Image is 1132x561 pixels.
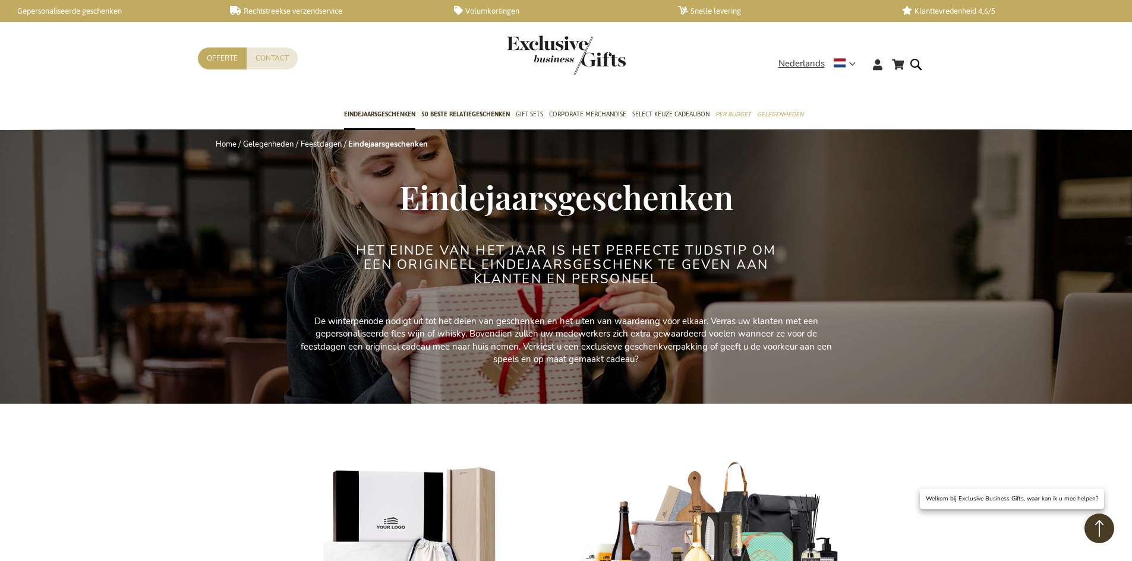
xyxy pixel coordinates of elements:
[243,139,294,150] a: Gelegenheden
[344,108,415,121] span: Eindejaarsgeschenken
[778,57,863,71] div: Nederlands
[299,315,834,366] p: De winterperiode nodigt uit tot het delen van geschenken en het uiten van waardering voor elkaar....
[348,139,428,150] strong: Eindejaarsgeschenken
[678,6,883,16] a: Snelle levering
[454,6,659,16] a: Volumkortingen
[247,47,298,69] a: Contact
[198,47,247,69] a: Offerte
[632,108,710,121] span: Select Keuze Cadeaubon
[343,243,789,287] h2: Het einde van het jaar is het perfecte tijdstip om een origineel eindejaarsgeschenk te geven aan ...
[549,108,626,121] span: Corporate Merchandise
[216,139,237,150] a: Home
[507,36,626,75] img: Exclusive Business gifts logo
[507,36,566,75] a: store logo
[399,175,733,218] span: Eindejaarsgeschenken
[778,57,825,71] span: Nederlands
[421,108,510,121] span: 50 beste relatiegeschenken
[516,108,543,121] span: Gift Sets
[301,139,342,150] a: Feestdagen
[6,6,211,16] a: Gepersonaliseerde geschenken
[715,108,751,121] span: Per Budget
[230,6,435,16] a: Rechtstreekse verzendservice
[757,108,803,121] span: Gelegenheden
[902,6,1107,16] a: Klanttevredenheid 4,6/5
